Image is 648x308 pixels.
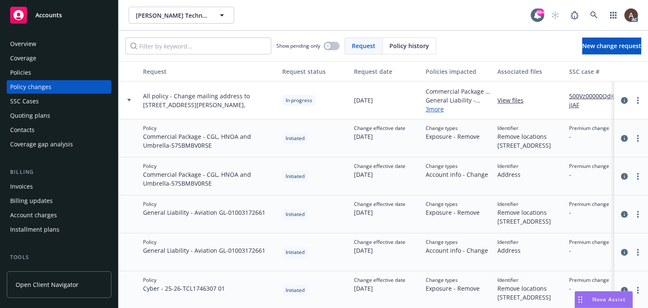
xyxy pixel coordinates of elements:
div: 99+ [537,8,544,16]
a: Report a Bug [566,7,583,24]
span: [DATE] [354,208,405,217]
span: Change types [426,276,480,284]
div: Contacts [10,123,35,137]
div: Toggle Row Expanded [119,195,140,233]
span: [DATE] [354,284,405,293]
div: Toggle Row Expanded [119,157,140,195]
span: Accounts [35,12,62,19]
span: Address [497,246,521,255]
a: Account charges [7,208,111,222]
div: Request status [282,67,347,76]
span: Commercial Package - CGL, HNOA and Umbrella - 57SBMBV0R5E [143,170,275,188]
a: Installment plans [7,223,111,236]
span: Account info - Change [426,246,488,255]
span: Change effective date [354,276,405,284]
button: Policies impacted [422,61,494,81]
div: Tools [7,253,111,262]
span: Identifier [497,238,521,246]
span: Change types [426,200,480,208]
button: Request status [279,61,351,81]
div: Account charges [10,208,57,222]
span: Identifier [497,162,521,170]
span: Premium change [569,200,609,208]
div: Toggle Row Expanded [119,81,140,119]
a: circleInformation [619,171,629,181]
span: Remove locations [STREET_ADDRESS] [497,132,562,150]
span: [DATE] [354,132,405,141]
span: Initiated [286,135,305,142]
a: more [633,209,643,219]
a: Accounts [7,3,111,27]
span: Exposure - Remove [426,284,480,293]
div: Drag to move [575,292,586,308]
span: Policy [143,124,275,132]
div: Coverage [10,51,36,65]
a: Coverage [7,51,111,65]
span: Change types [426,162,488,170]
span: Identifier [497,124,562,132]
div: Installment plans [10,223,59,236]
span: Commercial Package - CGL, HNOA and Umbrella - 57SBMBV0R5E [143,132,275,150]
span: - [569,284,609,293]
span: Account info - Change [426,170,488,179]
span: Exposure - Remove [426,208,480,217]
img: photo [624,8,638,22]
a: 500Vz00000QdKsjIAF [569,92,626,109]
span: Nova Assist [592,296,626,303]
button: [PERSON_NAME] Technology, Inc. [129,7,234,24]
a: circleInformation [619,285,629,295]
span: General Liability - Aviation GL - 01003172661 [143,246,265,255]
span: Premium change [569,238,609,246]
span: Identifier [497,276,562,284]
span: Initiated [286,211,305,218]
span: Exposure - Remove [426,132,480,141]
a: Quoting plans [7,109,111,122]
a: more [633,171,643,181]
span: Address [497,170,521,179]
span: Policy [143,238,265,246]
div: Quoting plans [10,109,50,122]
a: 3 more [426,105,491,113]
span: General Liability - Aviation GL - 01003172661 [143,208,265,217]
a: Policies [7,66,111,79]
div: Associated files [497,67,562,76]
span: [DATE] [354,96,373,105]
span: Change effective date [354,238,405,246]
span: Commercial Package - CGL, HNOA and Umbrella [426,87,491,96]
div: Request date [354,67,419,76]
span: - [569,170,609,179]
div: Invoices [10,180,33,193]
button: Request date [351,61,422,81]
span: New change request [582,42,641,50]
span: Show pending only [276,42,320,49]
span: [DATE] [354,170,405,179]
span: Premium change [569,124,609,132]
a: circleInformation [619,133,629,143]
div: Request [143,67,275,76]
a: circleInformation [619,95,629,105]
span: Initiated [286,173,305,180]
a: New change request [582,38,641,54]
span: Cyber - 25-26 - TCL1746307 01 [143,284,225,293]
span: Open Client Navigator [16,280,78,289]
a: Search [586,7,602,24]
span: - [569,208,609,217]
div: Policies impacted [426,67,491,76]
a: Start snowing [547,7,564,24]
span: Identifier [497,200,562,208]
span: General Liability - Aviation GL [426,96,491,105]
span: - [569,132,609,141]
span: In progress [286,97,312,104]
button: Request [140,61,279,81]
button: SSC case # [566,61,629,81]
span: Change effective date [354,200,405,208]
span: Policy [143,200,265,208]
input: Filter by keyword... [125,38,271,54]
span: [PERSON_NAME] Technology, Inc. [136,11,209,20]
div: Overview [10,37,36,51]
span: Policy [143,162,275,170]
a: Overview [7,37,111,51]
a: circleInformation [619,209,629,219]
div: Coverage gap analysis [10,138,73,151]
div: SSC Cases [10,95,39,108]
